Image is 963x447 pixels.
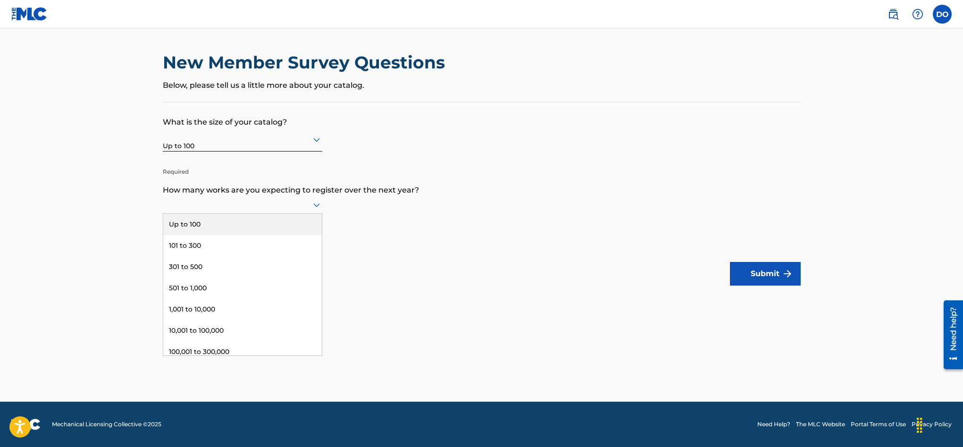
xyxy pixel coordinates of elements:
[888,8,899,20] img: search
[163,128,322,151] div: Up to 100
[908,5,927,24] div: Help
[52,420,161,429] span: Mechanical Licensing Collective © 2025
[163,256,322,278] div: 301 to 500
[163,52,450,73] h2: New Member Survey Questions
[163,80,801,91] p: Below, please tell us a little more about your catalog.
[11,7,48,21] img: MLC Logo
[163,235,322,256] div: 101 to 300
[937,296,963,372] iframe: Resource Center
[782,268,793,279] img: f7272a7cc735f4ea7f67.svg
[912,8,923,20] img: help
[730,262,801,286] button: Submit
[163,278,322,299] div: 501 to 1,000
[11,419,41,430] img: logo
[163,320,322,341] div: 10,001 to 100,000
[163,102,801,128] p: What is the size of your catalog?
[851,420,906,429] a: Portal Terms of Use
[163,341,322,363] div: 100,001 to 300,000
[163,299,322,320] div: 1,001 to 10,000
[163,170,801,196] p: How many works are you expecting to register over the next year?
[796,420,845,429] a: The MLC Website
[163,214,322,235] div: Up to 100
[916,402,963,447] iframe: Chat Widget
[912,411,927,439] div: Drag
[163,153,322,176] p: Required
[757,420,790,429] a: Need Help?
[884,5,903,24] a: Public Search
[912,420,952,429] a: Privacy Policy
[933,5,952,24] div: User Menu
